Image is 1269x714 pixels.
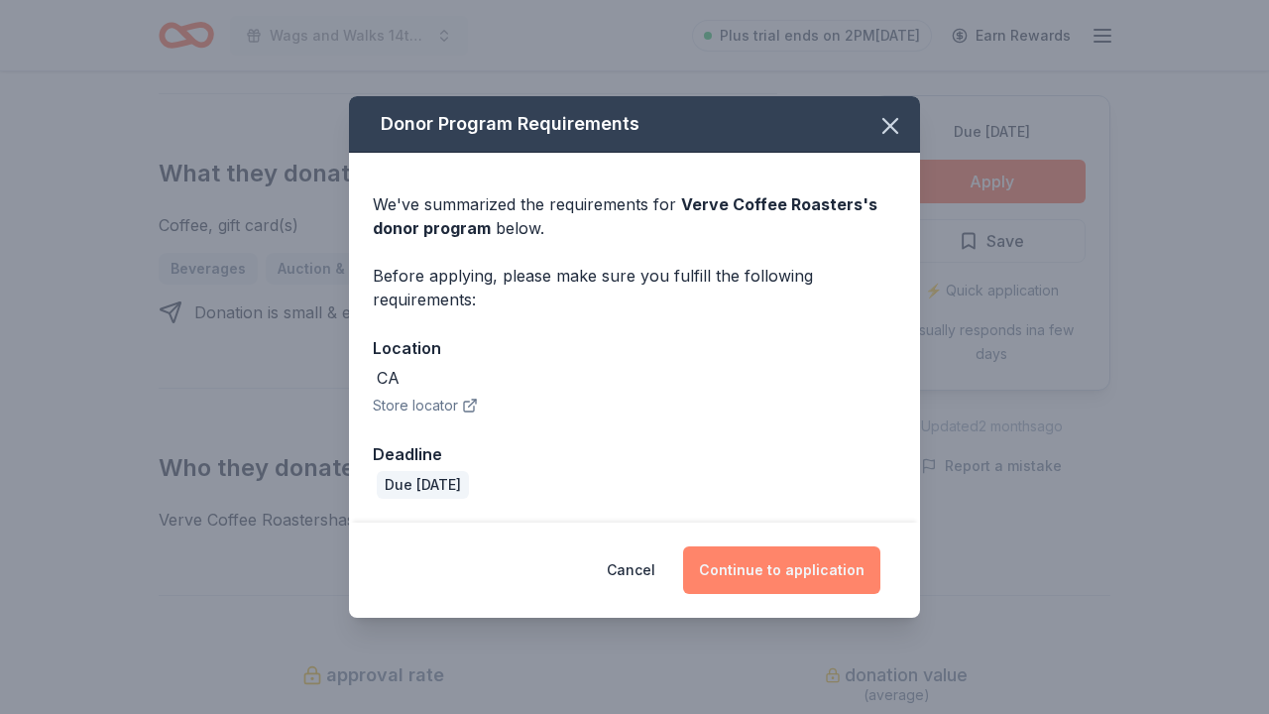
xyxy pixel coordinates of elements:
div: Due [DATE] [377,471,469,499]
div: Location [373,335,896,361]
button: Continue to application [683,546,880,594]
div: We've summarized the requirements for below. [373,192,896,240]
div: Deadline [373,441,896,467]
button: Store locator [373,394,478,417]
div: CA [377,366,400,390]
button: Cancel [607,546,655,594]
div: Donor Program Requirements [349,96,920,153]
div: Before applying, please make sure you fulfill the following requirements: [373,264,896,311]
